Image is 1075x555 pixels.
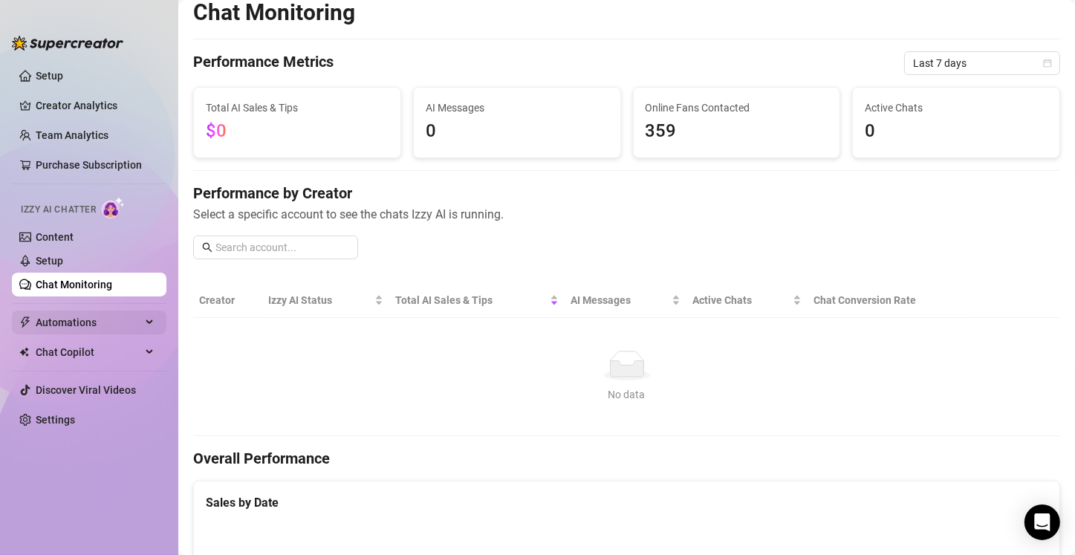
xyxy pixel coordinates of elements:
span: Izzy AI Chatter [21,203,96,217]
img: AI Chatter [102,197,125,218]
a: Setup [36,255,63,267]
a: Team Analytics [36,129,108,141]
span: Last 7 days [913,52,1051,74]
span: Izzy AI Status [268,292,371,308]
a: Content [36,231,74,243]
div: Open Intercom Messenger [1024,504,1060,540]
h4: Overall Performance [193,448,1060,469]
span: search [202,242,212,253]
div: No data [205,386,1048,403]
th: Total AI Sales & Tips [389,283,565,318]
a: Purchase Subscription [36,153,155,177]
span: Select a specific account to see the chats Izzy AI is running. [193,205,1060,224]
a: Settings [36,414,75,426]
span: thunderbolt [19,317,31,328]
div: Sales by Date [206,493,1048,512]
span: AI Messages [426,100,608,116]
span: Total AI Sales & Tips [206,100,389,116]
span: Chat Copilot [36,340,141,364]
span: 359 [646,117,828,146]
span: Active Chats [692,292,789,308]
img: Chat Copilot [19,347,29,357]
input: Search account... [215,239,349,256]
th: Active Chats [686,283,807,318]
a: Creator Analytics [36,94,155,117]
span: Active Chats [865,100,1048,116]
th: Chat Conversion Rate [808,283,973,318]
img: logo-BBDzfeDw.svg [12,36,123,51]
span: $0 [206,120,227,141]
span: 0 [865,117,1048,146]
span: 0 [426,117,608,146]
span: AI Messages [571,292,669,308]
th: AI Messages [565,283,686,318]
span: calendar [1043,59,1052,68]
a: Discover Viral Videos [36,384,136,396]
th: Creator [193,283,262,318]
span: Online Fans Contacted [646,100,828,116]
th: Izzy AI Status [262,283,389,318]
a: Setup [36,70,63,82]
h4: Performance by Creator [193,183,1060,204]
h4: Performance Metrics [193,51,334,75]
a: Chat Monitoring [36,279,112,291]
span: Automations [36,311,141,334]
span: Total AI Sales & Tips [395,292,547,308]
